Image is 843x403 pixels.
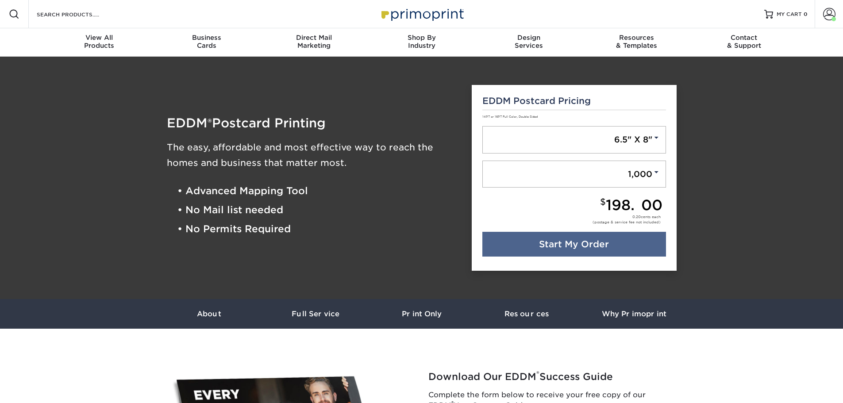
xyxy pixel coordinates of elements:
a: Shop ByIndustry [368,28,475,57]
span: Design [475,34,583,42]
a: Why Primoprint [581,299,687,329]
a: Resources& Templates [583,28,690,57]
h1: EDDM Postcard Printing [167,117,459,129]
a: Start My Order [482,232,666,257]
span: 0.20 [632,215,641,219]
a: Resources [475,299,581,329]
div: Services [475,34,583,50]
a: BusinessCards [153,28,260,57]
a: 6.5" X 8" [482,126,666,154]
div: Cards [153,34,260,50]
small: 14PT or 16PT Full Color, Double Sided [482,115,538,119]
a: View AllProducts [46,28,153,57]
h5: EDDM Postcard Pricing [482,96,666,106]
sup: ® [536,369,539,378]
div: Industry [368,34,475,50]
span: 0 [804,11,808,17]
small: $ [600,197,606,207]
div: & Support [690,34,798,50]
div: cents each (postage & service fee not included) [593,214,661,225]
a: Print Only [369,299,475,329]
li: • Advanced Mapping Tool [177,181,459,200]
input: SEARCH PRODUCTS..... [36,9,122,19]
span: MY CART [777,11,802,18]
span: Direct Mail [260,34,368,42]
span: ® [208,116,212,129]
span: Resources [583,34,690,42]
h3: About [156,310,262,318]
span: Contact [690,34,798,42]
li: • No Mail list needed [177,200,459,219]
span: Business [153,34,260,42]
div: & Templates [583,34,690,50]
h3: Print Only [369,310,475,318]
a: About [156,299,262,329]
a: 1,000 [482,161,666,188]
span: 198.00 [606,196,662,214]
h3: The easy, affordable and most effective way to reach the homes and business that matter most. [167,140,459,171]
a: Contact& Support [690,28,798,57]
a: DesignServices [475,28,583,57]
a: Direct MailMarketing [260,28,368,57]
li: • No Permits Required [177,220,459,239]
h2: Download Our EDDM Success Guide [428,371,681,383]
span: Shop By [368,34,475,42]
h3: Why Primoprint [581,310,687,318]
h3: Full Service [262,310,369,318]
div: Products [46,34,153,50]
img: Primoprint [377,4,466,23]
span: View All [46,34,153,42]
div: Marketing [260,34,368,50]
h3: Resources [475,310,581,318]
a: Full Service [262,299,369,329]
